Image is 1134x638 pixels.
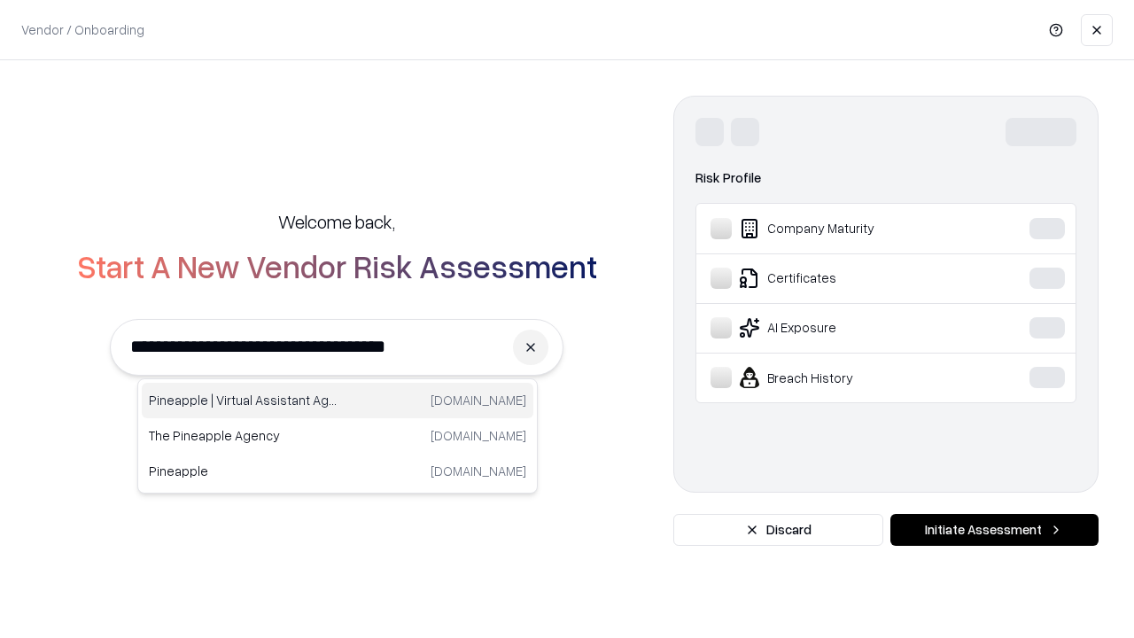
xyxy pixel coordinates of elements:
div: AI Exposure [711,317,975,338]
button: Initiate Assessment [890,514,1099,546]
p: Vendor / Onboarding [21,20,144,39]
div: Company Maturity [711,218,975,239]
p: [DOMAIN_NAME] [431,426,526,445]
h2: Start A New Vendor Risk Assessment [77,248,597,284]
p: Pineapple [149,462,338,480]
div: Suggestions [137,378,538,494]
div: Risk Profile [695,167,1076,189]
p: [DOMAIN_NAME] [431,462,526,480]
p: Pineapple | Virtual Assistant Agency [149,391,338,409]
button: Discard [673,514,883,546]
div: Breach History [711,367,975,388]
h5: Welcome back, [278,209,395,234]
p: The Pineapple Agency [149,426,338,445]
p: [DOMAIN_NAME] [431,391,526,409]
div: Certificates [711,268,975,289]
